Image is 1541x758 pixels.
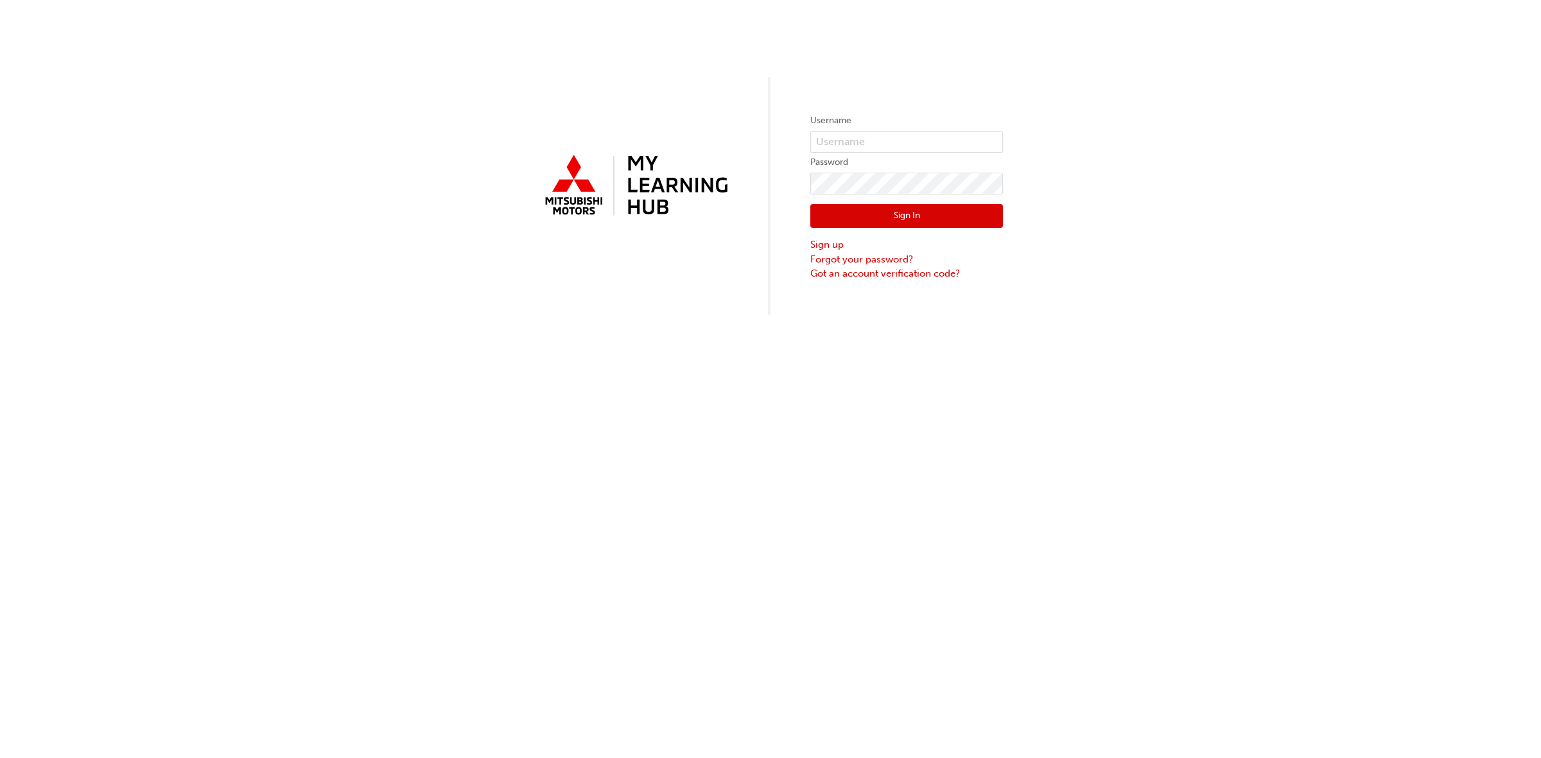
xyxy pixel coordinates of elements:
[810,237,1003,252] a: Sign up
[810,113,1003,128] label: Username
[810,266,1003,281] a: Got an account verification code?
[810,155,1003,170] label: Password
[810,252,1003,267] a: Forgot your password?
[538,150,731,223] img: mmal
[810,131,1003,153] input: Username
[810,204,1003,228] button: Sign In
